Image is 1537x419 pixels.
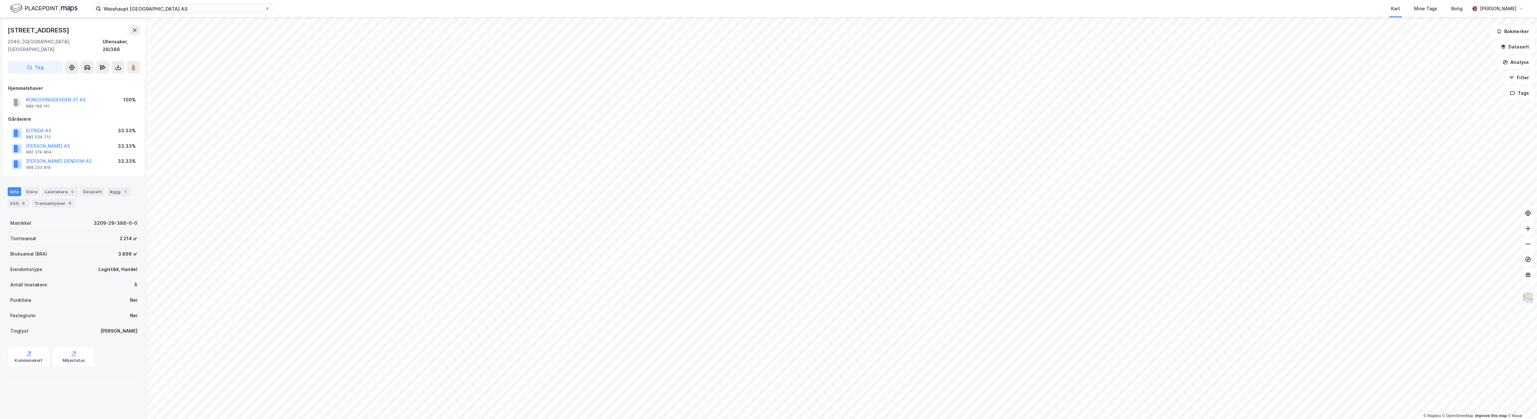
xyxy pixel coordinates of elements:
div: Antall leietakere [10,281,47,289]
div: Tinglyst [10,327,29,335]
div: Nei [130,296,137,304]
div: Tomteareal [10,235,36,242]
div: Mine Tags [1414,5,1437,13]
div: 5 [134,281,137,289]
button: Datasett [1495,40,1534,53]
div: [PERSON_NAME] [1480,5,1516,13]
div: Punktleie [10,296,31,304]
div: 2 214 ㎡ [120,235,137,242]
iframe: Chat Widget [1505,388,1537,419]
div: Datasett [81,187,105,196]
div: 989 199 161 [26,104,50,109]
div: 5 [69,188,75,195]
div: 33.33% [118,157,136,165]
div: Info [8,187,21,196]
a: OpenStreetMap [1442,414,1473,418]
div: Transaksjoner [32,199,76,208]
div: 33.33% [118,127,136,135]
div: Festegrunn [10,312,35,319]
div: Bygg [107,187,131,196]
div: 982 374 804 [26,150,52,155]
div: Logistikk, Handel [99,266,137,273]
div: 3 898 ㎡ [118,250,137,258]
div: 988 233 919 [26,165,51,170]
div: Bruksareal (BRA) [10,250,47,258]
img: logo.f888ab2527a4732fd821a326f86c7f29.svg [10,3,78,14]
div: 6 [67,200,73,206]
button: Filter [1504,71,1534,84]
div: Gårdeiere [8,115,140,123]
div: Nei [130,312,137,319]
input: Søk på adresse, matrikkel, gårdeiere, leietakere eller personer [101,4,265,13]
div: Eiendomstype [10,266,42,273]
div: [PERSON_NAME] [100,327,137,335]
a: Mapbox [1423,414,1441,418]
div: Ullensaker, 29/386 [103,38,140,53]
button: Tags [1505,87,1534,100]
div: Leietakere [42,187,78,196]
div: Eiere [24,187,40,196]
div: 100% [123,96,136,104]
div: Matrikkel [10,219,31,227]
div: 2040, [GEOGRAPHIC_DATA], [GEOGRAPHIC_DATA] [8,38,103,53]
div: [STREET_ADDRESS] [8,25,71,35]
div: 982 534 712 [26,135,51,140]
img: Z [1522,292,1534,304]
div: 1 [122,188,128,195]
div: ESG [8,199,29,208]
button: Bokmerker [1491,25,1534,38]
button: Analyse [1497,56,1534,69]
div: Hjemmelshaver [8,84,140,92]
a: Improve this map [1475,414,1507,418]
div: Kommunekart [15,358,43,363]
div: 3209-29-386-0-0 [94,219,137,227]
div: 33.33% [118,142,136,150]
button: Tag [8,61,63,74]
div: Miljøstatus [63,358,85,363]
div: Bolig [1451,5,1463,13]
div: 6 [20,200,27,206]
div: Kart [1391,5,1400,13]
